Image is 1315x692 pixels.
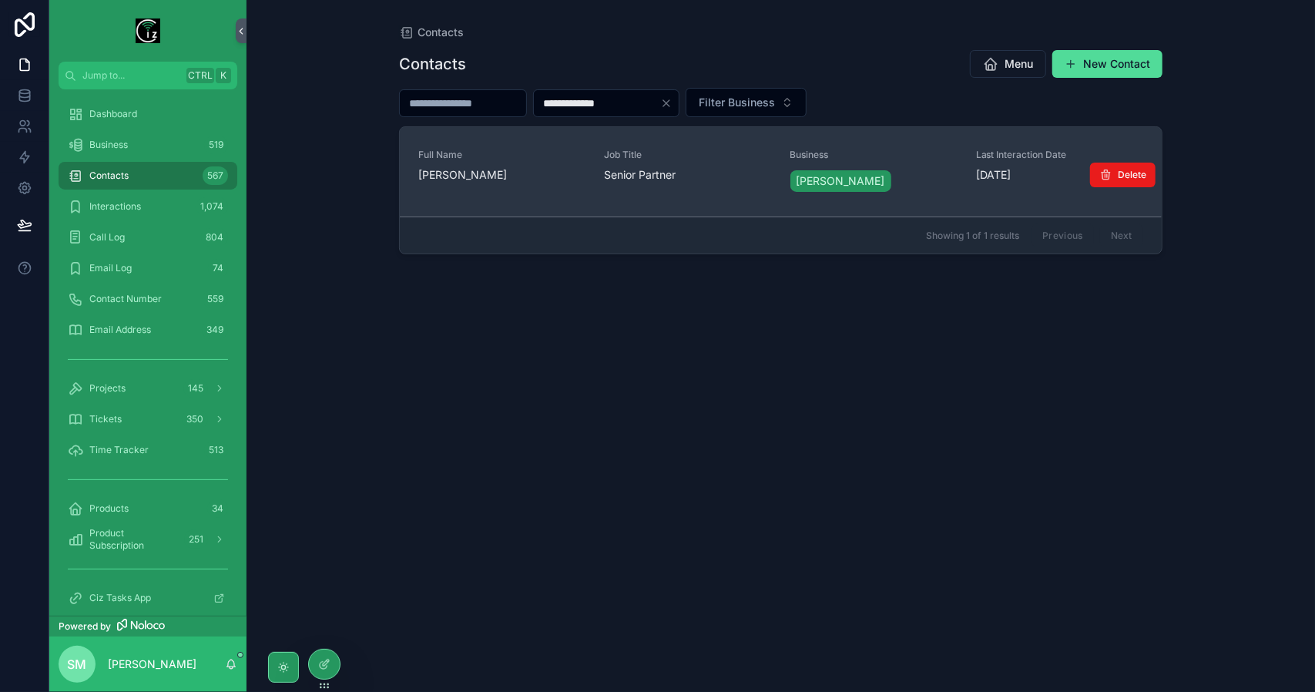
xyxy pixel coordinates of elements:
[59,375,237,402] a: Projects145
[204,441,228,459] div: 513
[400,127,1162,217] a: Full Name[PERSON_NAME]Job TitleSenior PartnerBusiness[PERSON_NAME]Last Interaction Date[DATE]Delete
[68,655,87,674] span: SM
[399,53,466,75] h1: Contacts
[699,95,775,110] span: Filter Business
[59,62,237,89] button: Jump to...CtrlK
[207,499,228,518] div: 34
[208,259,228,277] div: 74
[59,436,237,464] a: Time Tracker513
[136,18,160,43] img: App logo
[204,136,228,154] div: 519
[790,170,891,192] a: [PERSON_NAME]
[49,616,247,637] a: Powered by
[89,262,132,274] span: Email Log
[202,321,228,339] div: 349
[89,324,151,336] span: Email Address
[183,379,208,398] div: 145
[59,131,237,159] a: Business519
[660,97,679,109] button: Clear
[926,230,1019,242] span: Showing 1 of 1 results
[59,162,237,190] a: Contacts567
[89,413,122,425] span: Tickets
[604,149,771,161] span: Job Title
[89,139,128,151] span: Business
[89,382,126,395] span: Projects
[418,149,585,161] span: Full Name
[1090,163,1156,187] button: Delete
[59,620,111,633] span: Powered by
[89,592,151,604] span: Ciz Tasks App
[108,657,196,672] p: [PERSON_NAME]
[976,167,1011,183] p: [DATE]
[59,584,237,612] a: Ciz Tasks App
[184,530,208,549] div: 251
[59,223,237,251] a: Call Log804
[970,50,1046,78] button: Menu
[604,167,771,183] span: Senior Partner
[418,167,585,183] span: [PERSON_NAME]
[418,25,464,40] span: Contacts
[203,290,228,308] div: 559
[59,100,237,128] a: Dashboard
[399,25,464,40] a: Contacts
[89,527,178,552] span: Product Subscription
[203,166,228,185] div: 567
[59,193,237,220] a: Interactions1,074
[686,88,807,117] button: Select Button
[59,405,237,433] a: Tickets350
[59,526,237,553] a: Product Subscription251
[89,108,137,120] span: Dashboard
[790,149,958,161] span: Business
[89,444,149,456] span: Time Tracker
[1052,50,1162,78] button: New Contact
[976,149,1143,161] span: Last Interaction Date
[182,410,208,428] div: 350
[59,254,237,282] a: Email Log74
[89,170,129,182] span: Contacts
[1118,169,1146,181] span: Delete
[82,69,180,82] span: Jump to...
[196,197,228,216] div: 1,074
[89,200,141,213] span: Interactions
[797,173,885,189] span: [PERSON_NAME]
[201,228,228,247] div: 804
[89,293,162,305] span: Contact Number
[89,502,129,515] span: Products
[59,495,237,522] a: Products34
[1005,56,1033,72] span: Menu
[59,285,237,313] a: Contact Number559
[186,68,214,83] span: Ctrl
[49,89,247,616] div: scrollable content
[59,316,237,344] a: Email Address349
[217,69,230,82] span: K
[89,231,125,244] span: Call Log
